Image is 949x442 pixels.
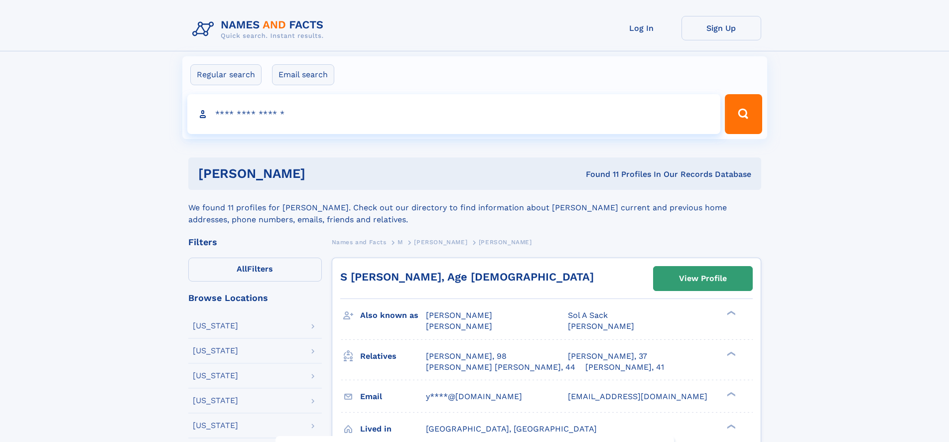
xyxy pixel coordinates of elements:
[360,307,426,324] h3: Also known as
[426,321,492,331] span: [PERSON_NAME]
[724,310,736,316] div: ❯
[602,16,681,40] a: Log In
[193,397,238,405] div: [US_STATE]
[360,388,426,405] h3: Email
[398,236,403,248] a: M
[479,239,532,246] span: [PERSON_NAME]
[193,347,238,355] div: [US_STATE]
[724,350,736,357] div: ❯
[426,351,507,362] a: [PERSON_NAME], 98
[445,169,751,180] div: Found 11 Profiles In Our Records Database
[426,424,597,434] span: [GEOGRAPHIC_DATA], [GEOGRAPHIC_DATA]
[725,94,762,134] button: Search Button
[679,267,727,290] div: View Profile
[360,348,426,365] h3: Relatives
[568,310,608,320] span: Sol A Sack
[188,190,761,226] div: We found 11 profiles for [PERSON_NAME]. Check out our directory to find information about [PERSON...
[193,322,238,330] div: [US_STATE]
[272,64,334,85] label: Email search
[585,362,664,373] a: [PERSON_NAME], 41
[724,391,736,397] div: ❯
[414,236,467,248] a: [PERSON_NAME]
[568,321,634,331] span: [PERSON_NAME]
[398,239,403,246] span: M
[198,167,446,180] h1: [PERSON_NAME]
[188,16,332,43] img: Logo Names and Facts
[654,267,752,291] a: View Profile
[193,372,238,380] div: [US_STATE]
[187,94,721,134] input: search input
[190,64,262,85] label: Regular search
[340,271,594,283] a: S [PERSON_NAME], Age [DEMOGRAPHIC_DATA]
[568,392,707,401] span: [EMAIL_ADDRESS][DOMAIN_NAME]
[188,258,322,282] label: Filters
[568,351,647,362] a: [PERSON_NAME], 37
[414,239,467,246] span: [PERSON_NAME]
[724,423,736,430] div: ❯
[237,264,247,274] span: All
[332,236,387,248] a: Names and Facts
[360,421,426,438] h3: Lived in
[188,238,322,247] div: Filters
[426,310,492,320] span: [PERSON_NAME]
[681,16,761,40] a: Sign Up
[193,422,238,430] div: [US_STATE]
[188,294,322,302] div: Browse Locations
[426,362,575,373] a: [PERSON_NAME] [PERSON_NAME], 44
